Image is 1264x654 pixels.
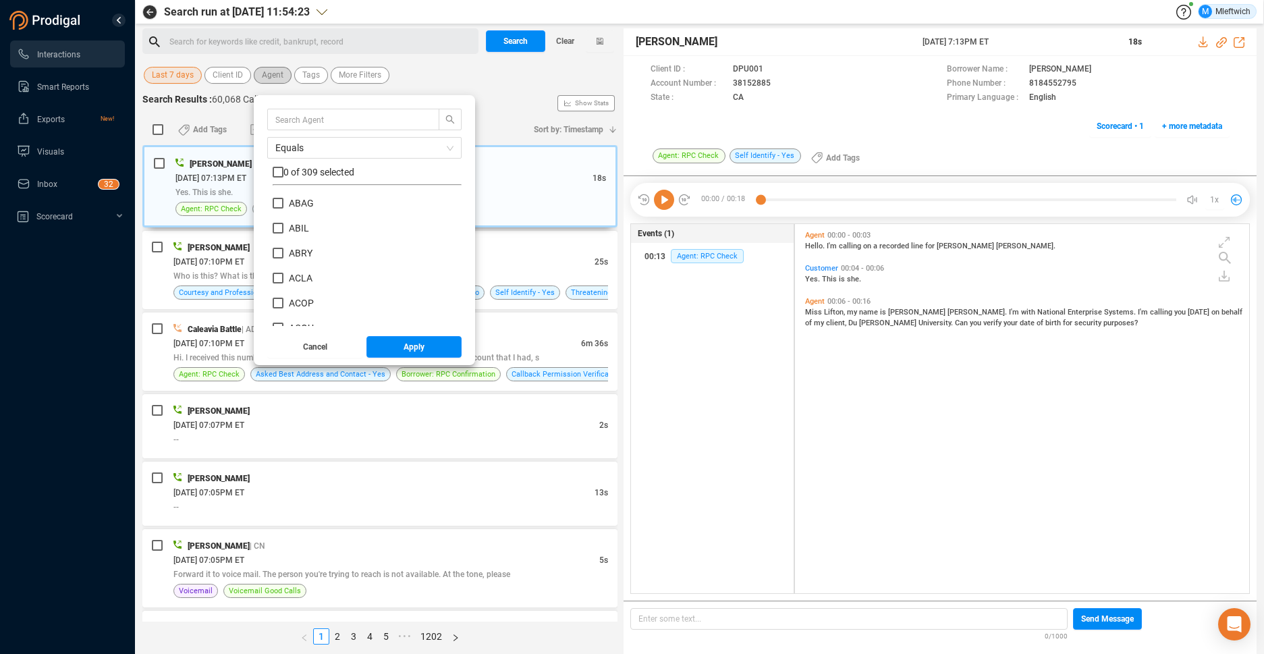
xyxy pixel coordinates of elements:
button: left [296,628,313,645]
span: More Filters [339,67,381,84]
span: you [1174,308,1188,317]
span: [PERSON_NAME]. [996,242,1055,250]
span: Primary Language : [947,91,1022,105]
span: 38152885 [733,77,771,91]
span: Who is this? What is this in regards to? What is the okay. No. No. This is that. [173,271,454,281]
a: Inbox [17,170,114,197]
span: on [863,242,873,250]
button: Cancel [267,336,363,358]
button: + more metadata [1155,115,1230,137]
span: [PERSON_NAME] [937,242,996,250]
span: Client ID [213,67,243,84]
span: Search run at [DATE] 11:54:23 [164,4,310,20]
span: 8184552795 [1029,77,1076,91]
button: Agent [254,67,292,84]
span: CA [733,91,744,105]
span: M [1202,5,1209,18]
span: Search [503,30,528,52]
span: my [847,308,859,317]
span: Agent [805,231,825,240]
span: [PERSON_NAME] [190,159,252,169]
button: Scorecard • 1 [1089,115,1151,137]
span: of [805,319,814,327]
span: Du [848,319,859,327]
span: ABRY [289,248,312,258]
button: 00:13Agent: RPC Check [631,243,794,270]
span: [PERSON_NAME] [188,243,250,252]
span: 00:00 / 00:18 [691,190,761,210]
button: Clear [545,30,586,52]
span: 0 of 309 selected [283,167,354,178]
p: 2 [109,180,113,193]
span: 00:04 - 00:06 [838,264,887,273]
span: security [1074,319,1103,327]
span: Search Results : [142,94,212,105]
span: Voicemail [179,584,213,597]
span: ACOU [289,323,314,333]
img: prodigal-logo [9,11,84,30]
span: 6m 36s [581,339,608,348]
span: for [1063,319,1074,327]
span: [DATE] 07:07PM ET [173,420,244,430]
span: recorded [879,242,911,250]
span: Add Tags [193,119,227,140]
span: verify [983,319,1004,327]
span: ACLA [289,273,312,283]
a: Interactions [17,40,114,67]
span: Threatening-Misleading statements - No [571,286,707,299]
span: behalf [1221,308,1242,317]
span: | AD [242,325,256,334]
span: Send Message [1081,608,1134,630]
span: Equals [275,138,454,158]
li: 2 [329,628,346,645]
span: Lifton, [824,308,847,317]
div: [PERSON_NAME][DATE] 07:05PM ET13s-- [142,462,617,526]
span: 25s [595,257,608,267]
span: [PERSON_NAME] [188,406,250,416]
span: my [814,319,826,327]
div: Caleavia Battle| AD[DATE] 07:10PM ET6m 36sHi. I received this number from Navy Federal. I owe mon... [142,312,617,391]
span: English [1029,91,1056,105]
span: Agent [805,297,825,306]
span: a [873,242,879,250]
a: 3 [346,629,361,644]
span: Forward it to voice mail. The person you're trying to reach is not available. At the tone, please [173,570,510,579]
button: Sort by: Timestamp [526,119,617,140]
span: I'm [1138,308,1150,317]
span: 0/1000 [1045,630,1068,641]
span: ABIL [289,223,309,234]
span: [PERSON_NAME] [1029,63,1091,77]
span: Exports [37,115,65,124]
span: [PERSON_NAME] [188,541,250,551]
span: Scorecard • 1 [1097,115,1144,137]
span: ABAG [289,198,314,209]
span: [PERSON_NAME] [188,474,250,483]
span: calling [1150,308,1174,317]
span: [DATE] 07:05PM ET [173,488,244,497]
span: Borrower: RPC Confirmation [402,368,495,381]
span: 18s [593,173,606,183]
button: Add Tags [170,119,235,140]
span: 60,068 Calls [212,94,263,105]
span: [PERSON_NAME] [888,308,947,317]
div: [PERSON_NAME][DATE] 07:13PM ET18sYes. This is she.Agent: RPC CheckSelf Identify - Yes [142,145,617,227]
span: Enterprise [1068,308,1104,317]
span: University. [918,319,955,327]
span: she. [847,275,861,283]
span: Agent: RPC Check [181,202,242,215]
span: date [1020,319,1037,327]
button: Search [486,30,545,52]
li: Smart Reports [10,73,125,100]
span: I'm [1009,308,1021,317]
span: [PERSON_NAME] [636,34,717,50]
li: Interactions [10,40,125,67]
span: New! [101,105,114,132]
span: Customer [805,264,838,273]
span: [DATE] 07:05PM ET [173,555,244,565]
span: Callback Permission Verification [512,368,622,381]
button: More Filters [331,67,389,84]
span: Yes. [805,275,822,283]
li: 5 [378,628,394,645]
span: 18s [1128,37,1142,47]
span: client, [826,319,848,327]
